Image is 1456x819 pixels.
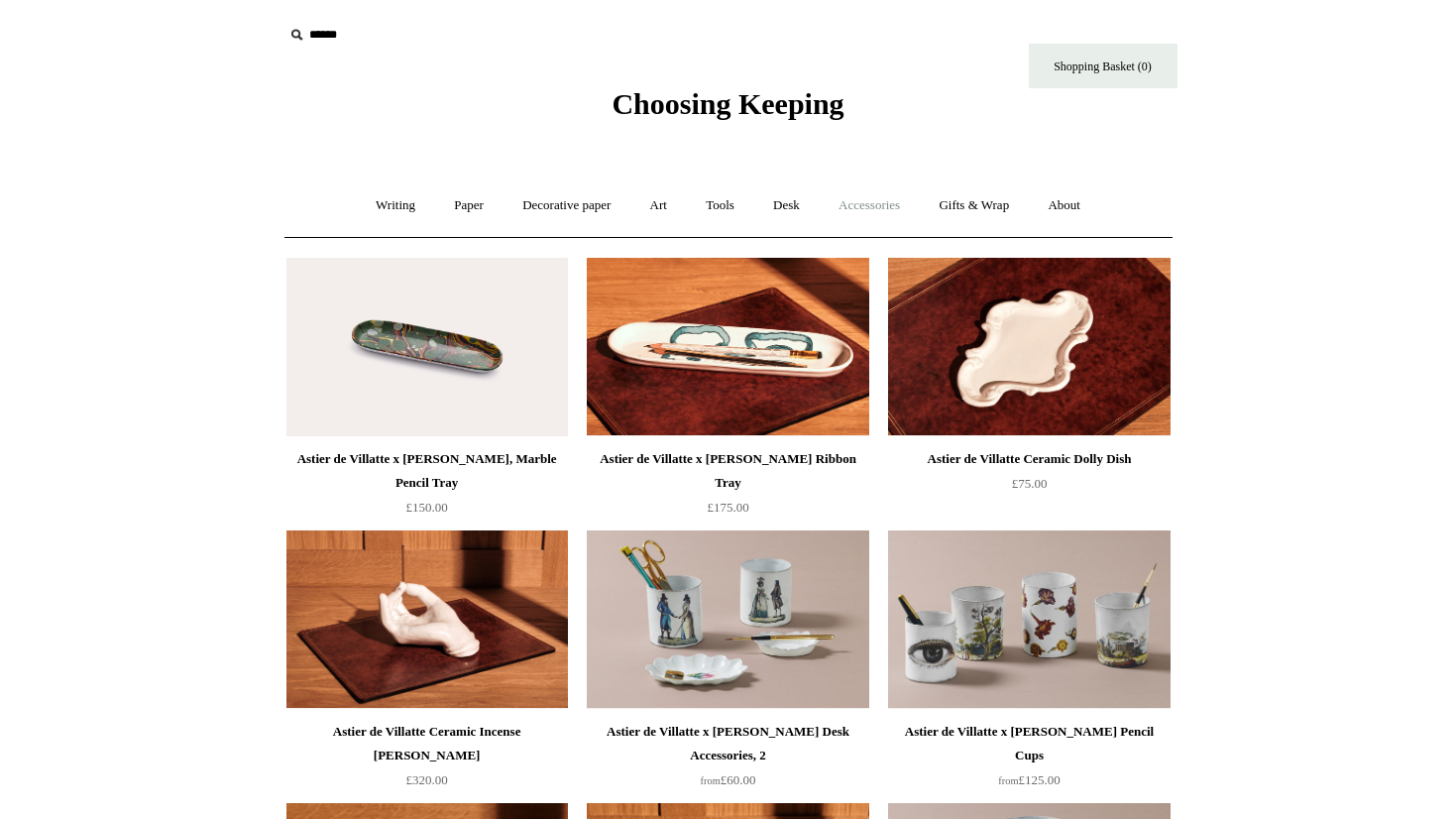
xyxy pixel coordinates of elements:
[888,720,1170,801] a: Astier de Villatte x [PERSON_NAME] Pencil Cups from£125.00
[1012,476,1048,491] span: £75.00
[888,530,1170,709] img: Astier de Villatte x John Derian Pencil Cups
[587,258,868,436] a: Astier de Villatte x John Derian Ribbon Tray Astier de Villatte x John Derian Ribbon Tray
[405,772,447,787] span: £320.00
[291,447,563,495] div: Astier de Villatte x [PERSON_NAME], Marble Pencil Tray
[688,179,752,232] a: Tools
[286,720,568,801] a: Astier de Villatte Ceramic Incense [PERSON_NAME] £320.00
[612,87,843,120] span: Choosing Keeping
[291,720,563,767] div: Astier de Villatte Ceramic Incense [PERSON_NAME]
[405,500,447,515] span: £150.00
[587,447,868,528] a: Astier de Villatte x [PERSON_NAME] Ribbon Tray £175.00
[286,258,568,436] a: Astier de Villatte x John Derian Desk, Marble Pencil Tray Astier de Villatte x John Derian Desk, ...
[286,447,568,528] a: Astier de Villatte x [PERSON_NAME], Marble Pencil Tray £150.00
[888,258,1170,436] a: Astier de Villatte Ceramic Dolly Dish Astier de Villatte Ceramic Dolly Dish
[587,530,868,709] a: Astier de Villatte x John Derian Desk Accessories, 2 Astier de Villatte x John Derian Desk Access...
[436,179,502,232] a: Paper
[286,530,568,709] img: Astier de Villatte Ceramic Incense Holder, Serena
[632,179,685,232] a: Art
[587,720,868,801] a: Astier de Villatte x [PERSON_NAME] Desk Accessories, 2 from£60.00
[1029,44,1177,88] a: Shopping Basket (0)
[921,179,1027,232] a: Gifts & Wrap
[888,530,1170,709] a: Astier de Villatte x John Derian Pencil Cups Astier de Villatte x John Derian Pencil Cups
[888,258,1170,436] img: Astier de Villatte Ceramic Dolly Dish
[587,530,868,709] img: Astier de Villatte x John Derian Desk Accessories, 2
[888,447,1170,528] a: Astier de Villatte Ceramic Dolly Dish £75.00
[504,179,628,232] a: Decorative paper
[998,775,1018,786] span: from
[612,103,843,117] a: Choosing Keeping
[592,720,863,767] div: Astier de Villatte x [PERSON_NAME] Desk Accessories, 2
[707,500,748,515] span: £175.00
[587,258,868,436] img: Astier de Villatte x John Derian Ribbon Tray
[358,179,433,232] a: Writing
[701,775,721,786] span: from
[893,720,1165,767] div: Astier de Villatte x [PERSON_NAME] Pencil Cups
[1030,179,1098,232] a: About
[893,447,1165,471] div: Astier de Villatte Ceramic Dolly Dish
[286,530,568,709] a: Astier de Villatte Ceramic Incense Holder, Serena Astier de Villatte Ceramic Incense Holder, Serena
[701,772,756,787] span: £60.00
[286,258,568,436] img: Astier de Villatte x John Derian Desk, Marble Pencil Tray
[998,772,1060,787] span: £125.00
[592,447,863,495] div: Astier de Villatte x [PERSON_NAME] Ribbon Tray
[821,179,918,232] a: Accessories
[755,179,818,232] a: Desk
